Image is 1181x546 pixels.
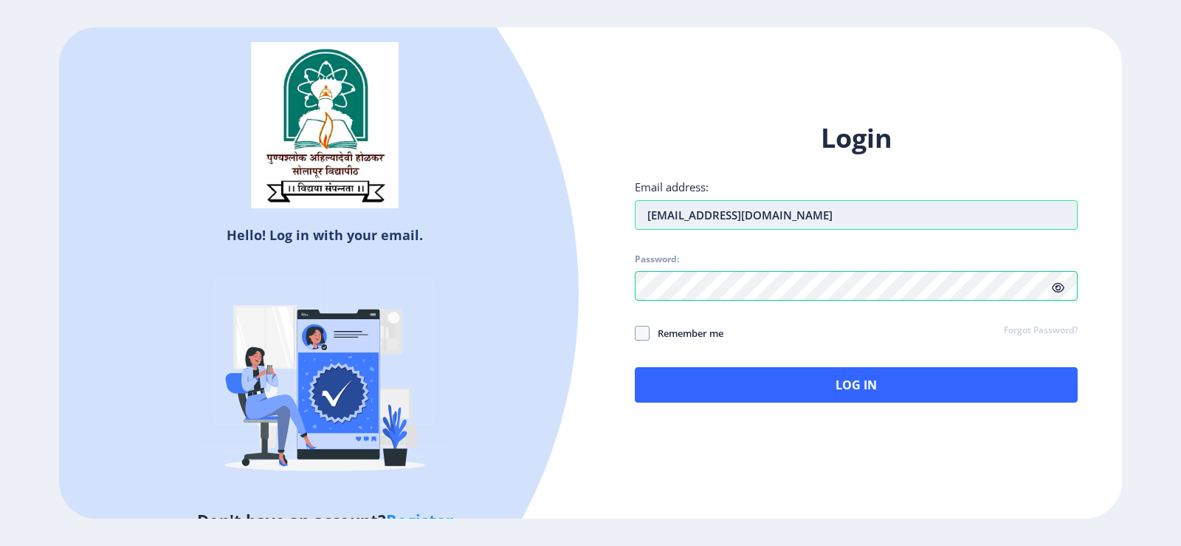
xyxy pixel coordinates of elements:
img: sulogo.png [251,42,399,209]
h1: Login [635,120,1078,156]
input: Email address [635,200,1078,230]
label: Password: [635,253,679,265]
a: Register [386,509,453,531]
label: Email address: [635,180,709,194]
a: Forgot Password? [1004,324,1078,338]
h5: Don't have an account? [70,508,579,532]
span: Remember me [650,324,723,342]
button: Log In [635,367,1078,403]
img: Verified-rafiki.svg [196,250,454,508]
